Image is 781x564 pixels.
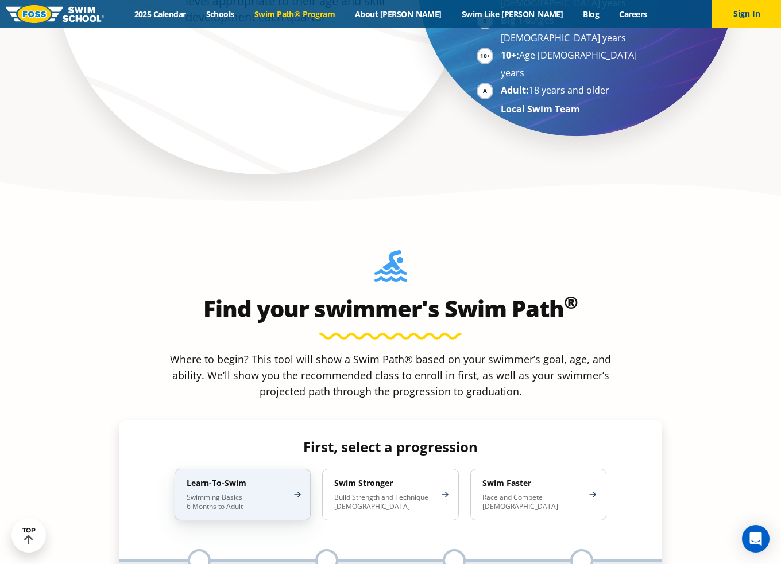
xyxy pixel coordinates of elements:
[501,49,519,61] strong: 10+:
[165,351,616,399] p: Where to begin? This tool will show a Swim Path® based on your swimmer’s goal, age, and ability. ...
[501,103,580,115] strong: Local Swim Team
[564,290,578,314] sup: ®
[165,439,615,455] h4: First, select a progression
[124,9,196,20] a: 2025 Calendar
[501,47,641,81] li: Age [DEMOGRAPHIC_DATA] years
[187,493,287,511] p: Swimming Basics 6 Months to Adult
[334,478,435,488] h4: Swim Stronger
[345,9,452,20] a: About [PERSON_NAME]
[196,9,244,20] a: Schools
[119,295,662,322] h2: Find your swimmer's Swim Path
[334,493,435,511] p: Build Strength and Technique [DEMOGRAPHIC_DATA]
[742,525,770,553] div: Open Intercom Messenger
[482,493,583,511] p: Race and Compete [DEMOGRAPHIC_DATA]
[501,84,529,96] strong: Adult:
[374,250,407,289] img: Foss-Location-Swimming-Pool-Person.svg
[482,478,583,488] h4: Swim Faster
[22,527,36,544] div: TOP
[244,9,345,20] a: Swim Path® Program
[451,9,573,20] a: Swim Like [PERSON_NAME]
[6,5,104,23] img: FOSS Swim School Logo
[609,9,657,20] a: Careers
[573,9,609,20] a: Blog
[501,12,641,46] li: Ages [DEMOGRAPHIC_DATA] years
[187,478,287,488] h4: Learn-To-Swim
[501,82,641,100] li: 18 years and older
